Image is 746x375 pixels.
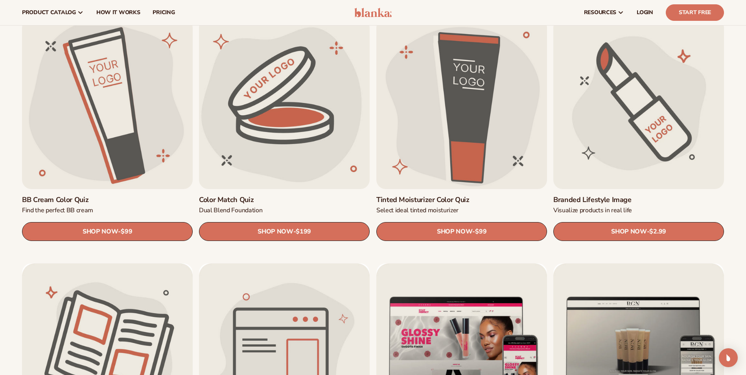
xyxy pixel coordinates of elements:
a: Color Match Quiz [199,195,370,204]
a: SHOP NOW- $99 [376,222,547,241]
a: SHOP NOW- $2.99 [553,222,724,241]
span: How It Works [96,9,140,16]
span: SHOP NOW [611,228,647,235]
a: SHOP NOW- $99 [22,222,193,241]
span: SHOP NOW [437,228,472,235]
span: pricing [153,9,175,16]
span: LOGIN [637,9,653,16]
span: product catalog [22,9,76,16]
span: $199 [296,228,311,236]
img: logo [354,8,392,17]
a: Start Free [666,4,724,21]
span: $99 [475,228,486,236]
span: SHOP NOW [258,228,293,235]
span: $2.99 [649,228,666,236]
a: BB Cream Color Quiz [22,195,193,204]
span: $99 [121,228,132,236]
div: Open Intercom Messenger [719,348,738,367]
a: Tinted Moisturizer Color Quiz [376,195,547,204]
a: SHOP NOW- $199 [199,222,370,241]
span: resources [584,9,616,16]
a: Branded Lifestyle Image [553,195,724,204]
span: SHOP NOW [83,228,118,235]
